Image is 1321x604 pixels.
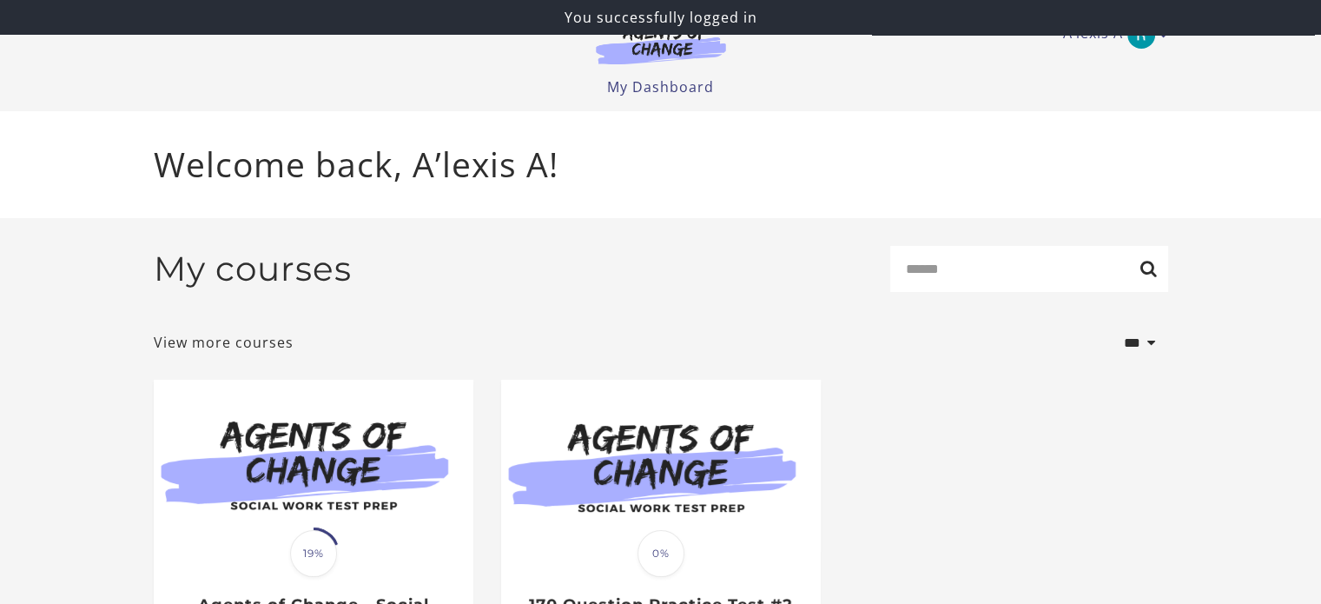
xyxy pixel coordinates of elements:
img: Agents of Change Logo [578,24,744,64]
span: 0% [637,530,684,577]
p: You successfully logged in [7,7,1314,28]
a: My Dashboard [607,77,714,96]
p: Welcome back, A’lexis A! [154,139,1168,190]
a: Toggle menu [1063,21,1159,49]
a: View more courses [154,332,294,353]
span: 19% [290,530,337,577]
h2: My courses [154,249,352,289]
